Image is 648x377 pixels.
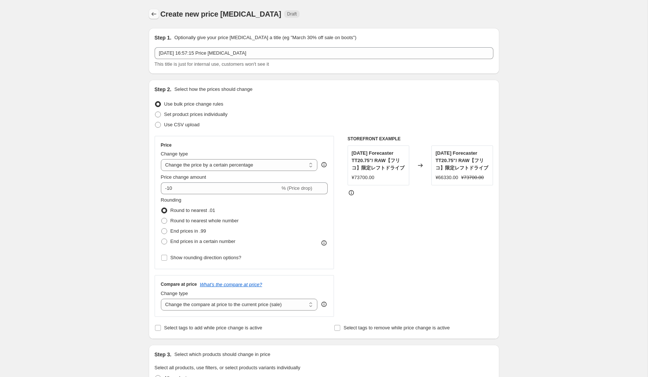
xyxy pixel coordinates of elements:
[174,351,270,358] p: Select which products should change in price
[320,301,328,308] div: help
[170,228,206,234] span: End prices in .99
[161,174,206,180] span: Price change amount
[164,325,262,330] span: Select tags to add while price change is active
[161,281,197,287] h3: Compare at price
[170,218,239,223] span: Round to nearest whole number
[155,47,493,59] input: 30% off holiday sale
[161,10,282,18] span: Create new price [MEDICAL_DATA]
[164,101,223,107] span: Use bulk price change rules
[164,112,228,117] span: Set product prices individually
[170,255,241,260] span: Show rounding direction options?
[174,34,356,41] p: Optionally give your price [MEDICAL_DATA] a title (eg "March 30% off sale on boots")
[352,174,374,181] div: ¥73700.00
[155,61,269,67] span: This title is just for internal use, customers won't see it
[149,9,159,19] button: Price change jobs
[161,142,172,148] h3: Price
[344,325,450,330] span: Select tags to remove while price change is active
[170,208,215,213] span: Round to nearest .01
[155,351,172,358] h2: Step 3.
[320,161,328,168] div: help
[435,174,458,181] div: ¥66330.00
[155,365,300,370] span: Select all products, use filters, or select products variants individually
[161,182,280,194] input: -15
[161,151,188,157] span: Change type
[200,282,262,287] button: What's the compare at price?
[170,239,235,244] span: End prices in a certain number
[164,122,200,127] span: Use CSV upload
[161,291,188,296] span: Change type
[435,150,488,171] span: [DATE] Forecaster TT20.75"/ RAW【フリコ】限定レフトドライブ
[174,86,252,93] p: Select how the prices should change
[282,185,312,191] span: % (Price drop)
[155,34,172,41] h2: Step 1.
[287,11,297,17] span: Draft
[161,197,182,203] span: Rounding
[155,86,172,93] h2: Step 2.
[352,150,404,171] span: [DATE] Forecaster TT20.75"/ RAW【フリコ】限定レフトドライブ
[461,174,484,181] strike: ¥73700.00
[348,136,493,142] h6: STOREFRONT EXAMPLE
